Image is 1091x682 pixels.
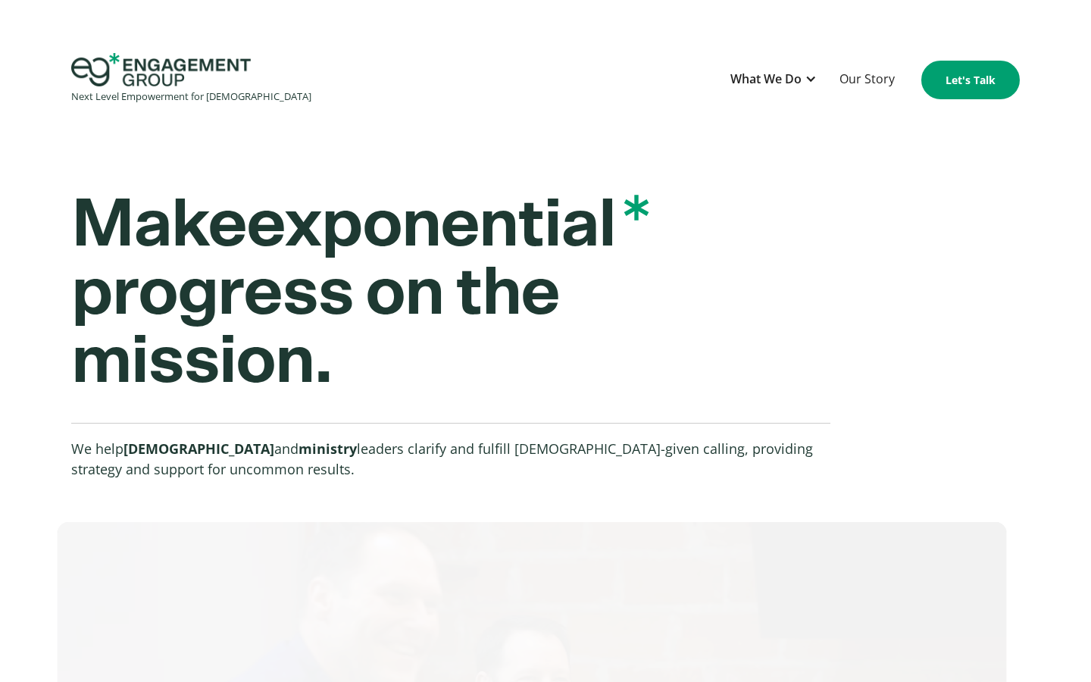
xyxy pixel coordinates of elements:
[71,439,830,480] p: We help and leaders clarify and fulfill [DEMOGRAPHIC_DATA]-given calling, providing strategy and ...
[71,53,311,107] a: home
[123,440,274,458] strong: [DEMOGRAPHIC_DATA]
[71,191,649,396] strong: Make progress on the mission.
[921,61,1020,99] a: Let's Talk
[299,440,357,458] strong: ministry
[71,86,311,107] div: Next Level Empowerment for [DEMOGRAPHIC_DATA]
[71,53,251,86] img: Engagement Group Logo Icon
[730,69,802,89] div: What We Do
[246,191,649,259] span: exponential
[832,61,902,99] a: Our Story
[723,61,824,99] div: What We Do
